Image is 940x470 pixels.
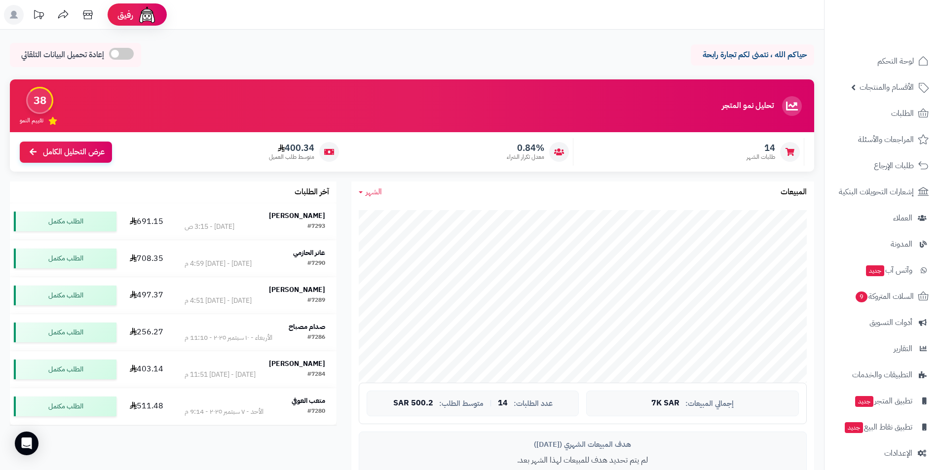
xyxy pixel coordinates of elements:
span: تطبيق نقاط البيع [844,420,912,434]
div: الطلب مكتمل [14,397,116,416]
td: 691.15 [120,203,173,240]
span: وآتس آب [865,263,912,277]
a: التطبيقات والخدمات [830,363,934,387]
span: أدوات التسويق [869,316,912,329]
span: 500.2 SAR [393,399,433,408]
a: تحديثات المنصة [26,5,51,27]
div: الأربعاء - ١٠ سبتمبر ٢٠٢٥ - 11:10 م [185,333,272,343]
a: العملاء [830,206,934,230]
strong: صدام مصباح [289,322,325,332]
strong: متعب العوفي [292,396,325,406]
span: إجمالي المبيعات: [685,399,734,408]
div: [DATE] - [DATE] 4:59 م [185,259,252,269]
a: المراجعات والأسئلة [830,128,934,151]
span: 14 [498,399,508,408]
span: 14 [747,143,775,153]
span: إعادة تحميل البيانات التلقائي [21,49,104,61]
span: تطبيق المتجر [854,394,912,408]
span: الشهر [366,186,382,198]
a: وآتس آبجديد [830,258,934,282]
h3: المبيعات [781,188,807,197]
a: الطلبات [830,102,934,125]
span: عدد الطلبات: [514,399,553,408]
div: #7293 [307,222,325,232]
span: الطلبات [891,107,914,120]
span: المدونة [891,237,912,251]
span: معدل تكرار الشراء [507,153,544,161]
div: #7286 [307,333,325,343]
a: لوحة التحكم [830,49,934,73]
span: رفيق [117,9,133,21]
span: 9 [856,291,867,302]
a: أدوات التسويق [830,311,934,334]
span: السلات المتروكة [855,289,914,303]
p: حياكم الله ، نتمنى لكم تجارة رابحة [698,49,807,61]
span: الأقسام والمنتجات [860,80,914,94]
td: 511.48 [120,388,173,425]
p: لم يتم تحديد هدف للمبيعات لهذا الشهر بعد. [367,455,799,466]
div: Open Intercom Messenger [15,432,38,455]
div: #7290 [307,259,325,269]
div: #7289 [307,296,325,306]
span: 7K SAR [651,399,679,408]
div: [DATE] - [DATE] 11:51 م [185,370,256,380]
div: [DATE] - [DATE] 4:51 م [185,296,252,306]
span: | [489,399,492,407]
td: 403.14 [120,351,173,388]
span: تقييم النمو [20,116,43,125]
div: الطلب مكتمل [14,249,116,268]
span: التقارير [894,342,912,356]
span: جديد [866,265,884,276]
td: 256.27 [120,314,173,351]
div: الطلب مكتمل [14,286,116,305]
a: عرض التحليل الكامل [20,142,112,163]
a: طلبات الإرجاع [830,154,934,178]
div: [DATE] - 3:15 ص [185,222,234,232]
strong: [PERSON_NAME] [269,211,325,221]
span: لوحة التحكم [877,54,914,68]
span: العملاء [893,211,912,225]
td: 497.37 [120,277,173,314]
div: الطلب مكتمل [14,323,116,342]
span: متوسط طلب العميل [269,153,314,161]
a: التقارير [830,337,934,361]
div: هدف المبيعات الشهري ([DATE]) [367,439,799,450]
span: المراجعات والأسئلة [858,133,914,146]
span: إشعارات التحويلات البنكية [839,185,914,199]
span: 400.34 [269,143,314,153]
strong: [PERSON_NAME] [269,285,325,295]
span: متوسط الطلب: [439,399,484,408]
td: 708.35 [120,240,173,277]
a: الشهر [359,186,382,198]
a: السلات المتروكة9 [830,285,934,308]
div: الأحد - ٧ سبتمبر ٢٠٢٥ - 9:14 م [185,407,263,417]
div: #7280 [307,407,325,417]
span: 0.84% [507,143,544,153]
strong: [PERSON_NAME] [269,359,325,369]
span: طلبات الإرجاع [874,159,914,173]
span: الإعدادات [884,446,912,460]
div: الطلب مكتمل [14,360,116,379]
span: عرض التحليل الكامل [43,146,105,158]
a: تطبيق المتجرجديد [830,389,934,413]
span: جديد [845,422,863,433]
a: إشعارات التحويلات البنكية [830,180,934,204]
span: التطبيقات والخدمات [852,368,912,382]
span: طلبات الشهر [747,153,775,161]
strong: عانر الحازمي [293,248,325,258]
a: الإعدادات [830,441,934,465]
a: تطبيق نقاط البيعجديد [830,415,934,439]
a: المدونة [830,232,934,256]
div: الطلب مكتمل [14,212,116,231]
span: جديد [855,396,873,407]
h3: تحليل نمو المتجر [722,102,774,110]
img: ai-face.png [137,5,157,25]
div: #7284 [307,370,325,380]
h3: آخر الطلبات [295,188,329,197]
